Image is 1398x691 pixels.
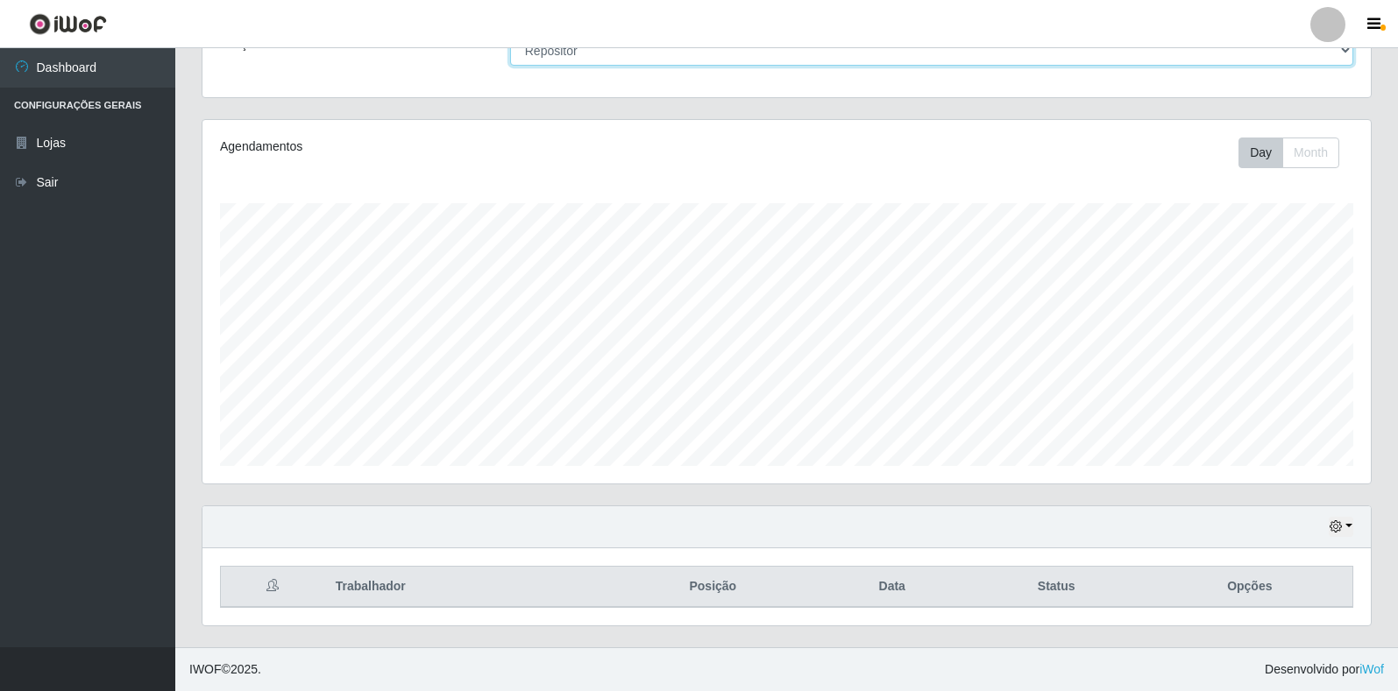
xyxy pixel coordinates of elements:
th: Trabalhador [325,567,607,608]
th: Data [819,567,966,608]
div: First group [1238,137,1339,168]
span: IWOF [189,662,222,676]
a: iWof [1359,662,1384,676]
button: Month [1282,137,1339,168]
span: © 2025 . [189,660,261,679]
img: CoreUI Logo [29,13,107,35]
div: Toolbar with button groups [1238,137,1353,168]
div: Agendamentos [220,137,677,156]
th: Posição [607,567,819,608]
th: Status [966,567,1147,608]
button: Day [1238,137,1283,168]
span: Desenvolvido por [1265,660,1384,679]
th: Opções [1147,567,1353,608]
